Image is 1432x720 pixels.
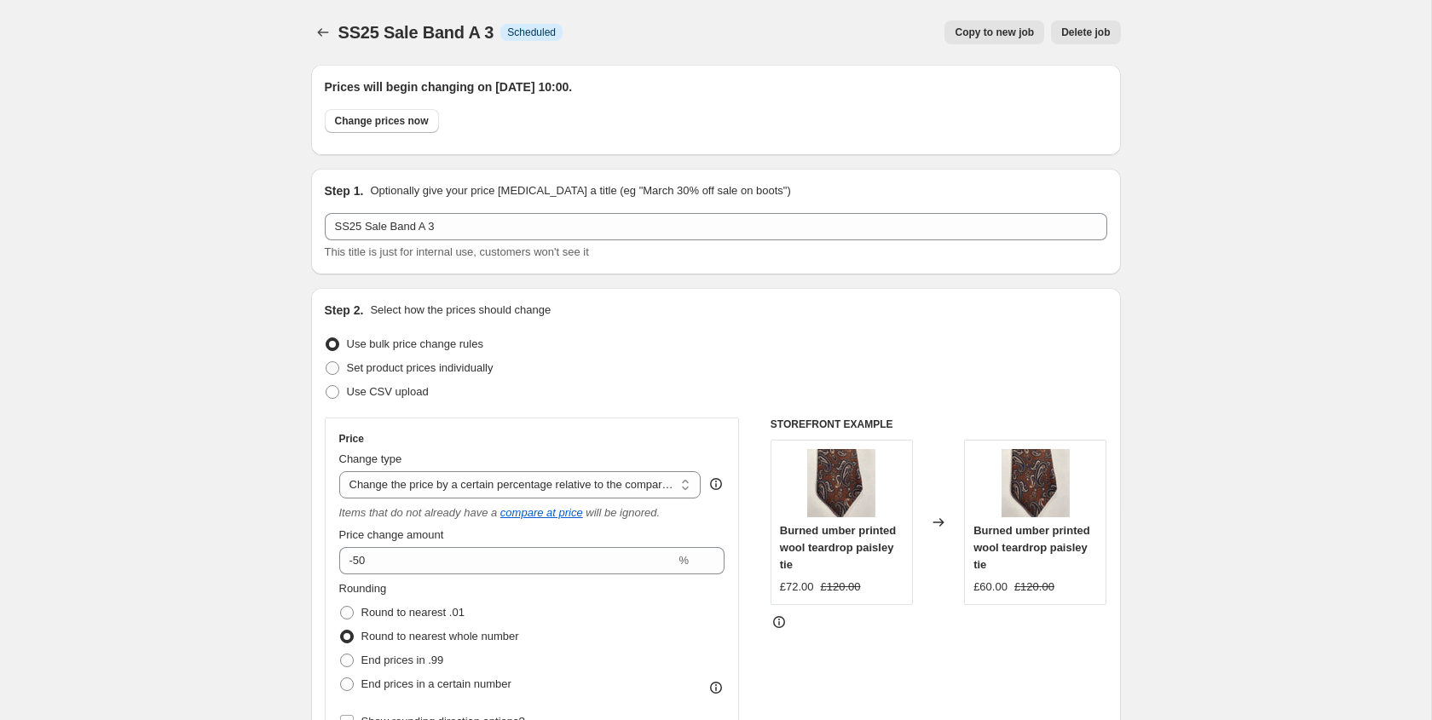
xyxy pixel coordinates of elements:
[821,580,861,593] span: £120.00
[339,506,498,519] i: Items that do not already have a
[339,452,402,465] span: Change type
[370,182,790,199] p: Optionally give your price [MEDICAL_DATA] a title (eg "March 30% off sale on boots")
[339,432,364,446] h3: Price
[325,302,364,319] h2: Step 2.
[325,182,364,199] h2: Step 1.
[780,524,897,571] span: Burned umber printed wool teardrop paisley tie
[1014,580,1054,593] span: £120.00
[335,114,429,128] span: Change prices now
[347,361,494,374] span: Set product prices individually
[586,506,660,519] i: will be ignored.
[973,524,1090,571] span: Burned umber printed wool teardrop paisley tie
[339,582,387,595] span: Rounding
[338,23,494,42] span: SS25 Sale Band A 3
[361,677,511,690] span: End prices in a certain number
[507,26,556,39] span: Scheduled
[339,547,676,574] input: -20
[361,654,444,666] span: End prices in .99
[325,213,1107,240] input: 30% off holiday sale
[361,606,465,619] span: Round to nearest .01
[944,20,1044,44] button: Copy to new job
[347,385,429,398] span: Use CSV upload
[1051,20,1120,44] button: Delete job
[771,418,1107,431] h6: STOREFRONT EXAMPLE
[311,20,335,44] button: Price change jobs
[1002,449,1070,517] img: IMG_4297_80x.jpg
[807,449,875,517] img: IMG_4297_80x.jpg
[325,109,439,133] button: Change prices now
[973,580,1008,593] span: £60.00
[339,528,444,541] span: Price change amount
[361,630,519,642] span: Round to nearest whole number
[780,580,814,593] span: £72.00
[955,26,1034,39] span: Copy to new job
[347,337,483,350] span: Use bulk price change rules
[707,475,725,492] div: help
[325,78,1107,95] h2: Prices will begin changing on [DATE] 10:00.
[500,506,583,519] button: compare at price
[678,554,689,567] span: %
[1061,26,1110,39] span: Delete job
[370,302,551,319] p: Select how the prices should change
[325,245,589,258] span: This title is just for internal use, customers won't see it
